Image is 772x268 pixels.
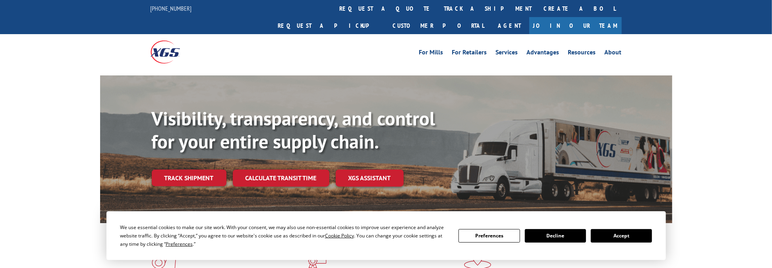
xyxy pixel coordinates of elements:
a: Agent [490,17,529,34]
div: Cookie Consent Prompt [106,211,666,260]
a: Resources [568,49,596,58]
a: Track shipment [152,170,226,186]
a: For Mills [419,49,443,58]
a: Advantages [527,49,559,58]
button: Decline [525,229,586,243]
a: XGS ASSISTANT [336,170,404,187]
a: About [605,49,622,58]
a: Calculate transit time [233,170,329,187]
span: Cookie Policy [325,232,354,239]
span: Preferences [166,241,193,247]
div: We use essential cookies to make our site work. With your consent, we may also use non-essential ... [120,223,449,248]
b: Visibility, transparency, and control for your entire supply chain. [152,106,435,154]
a: Join Our Team [529,17,622,34]
a: Request a pickup [272,17,387,34]
a: Services [496,49,518,58]
a: For Retailers [452,49,487,58]
a: Customer Portal [387,17,490,34]
button: Accept [591,229,652,243]
a: [PHONE_NUMBER] [151,4,192,12]
button: Preferences [459,229,520,243]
